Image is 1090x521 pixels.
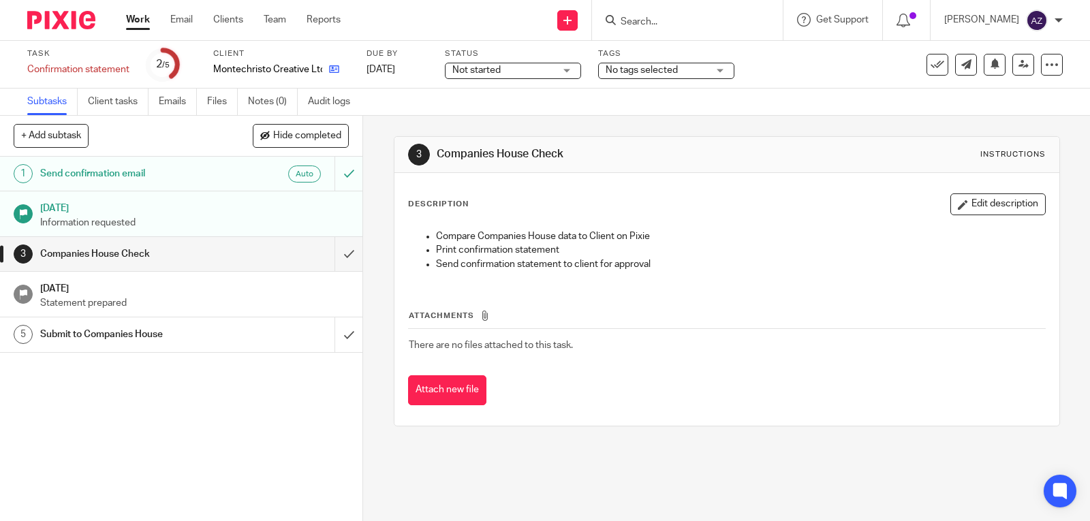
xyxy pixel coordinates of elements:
[445,48,581,59] label: Status
[40,198,349,215] h1: [DATE]
[40,324,228,345] h1: Submit to Companies House
[253,124,349,147] button: Hide completed
[408,375,486,406] button: Attach new file
[27,63,129,76] div: Confirmation statement
[248,89,298,115] a: Notes (0)
[40,296,349,310] p: Statement prepared
[598,48,734,59] label: Tags
[436,257,1045,271] p: Send confirmation statement to client for approval
[27,11,95,29] img: Pixie
[14,244,33,264] div: 3
[14,164,33,183] div: 1
[452,65,501,75] span: Not started
[950,193,1046,215] button: Edit description
[367,65,395,74] span: [DATE]
[40,244,228,264] h1: Companies House Check
[14,124,89,147] button: + Add subtask
[27,89,78,115] a: Subtasks
[308,89,360,115] a: Audit logs
[409,341,573,350] span: There are no files attached to this task.
[213,63,322,76] p: Montechristo Creative Ltd
[437,147,756,161] h1: Companies House Check
[436,230,1045,243] p: Compare Companies House data to Client on Pixie
[27,48,129,59] label: Task
[436,243,1045,257] p: Print confirmation statement
[170,13,193,27] a: Email
[408,144,430,165] div: 3
[367,48,428,59] label: Due by
[307,13,341,27] a: Reports
[288,165,321,183] div: Auto
[619,16,742,29] input: Search
[156,57,170,72] div: 2
[40,279,349,296] h1: [DATE]
[980,149,1046,160] div: Instructions
[207,89,238,115] a: Files
[213,48,349,59] label: Client
[14,325,33,344] div: 5
[264,13,286,27] a: Team
[408,199,469,210] p: Description
[816,15,869,25] span: Get Support
[409,312,474,319] span: Attachments
[126,13,150,27] a: Work
[273,131,341,142] span: Hide completed
[88,89,149,115] a: Client tasks
[40,216,349,230] p: Information requested
[159,89,197,115] a: Emails
[944,13,1019,27] p: [PERSON_NAME]
[213,13,243,27] a: Clients
[606,65,678,75] span: No tags selected
[162,61,170,69] small: /5
[40,163,228,184] h1: Send confirmation email
[1026,10,1048,31] img: svg%3E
